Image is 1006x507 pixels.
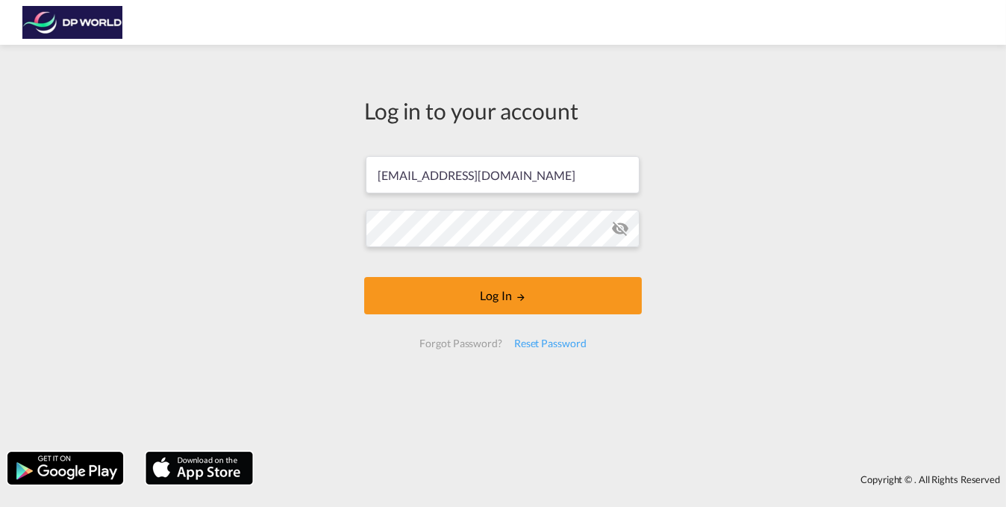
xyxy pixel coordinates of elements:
[611,220,629,237] md-icon: icon-eye-off
[413,330,507,357] div: Forgot Password?
[364,277,642,314] button: LOGIN
[260,467,1006,492] div: Copyright © . All Rights Reserved
[22,6,123,40] img: c08ca190194411f088ed0f3ba295208c.png
[144,450,254,486] img: apple.png
[364,95,642,126] div: Log in to your account
[366,156,640,193] input: Enter email/phone number
[508,330,593,357] div: Reset Password
[6,450,125,486] img: google.png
